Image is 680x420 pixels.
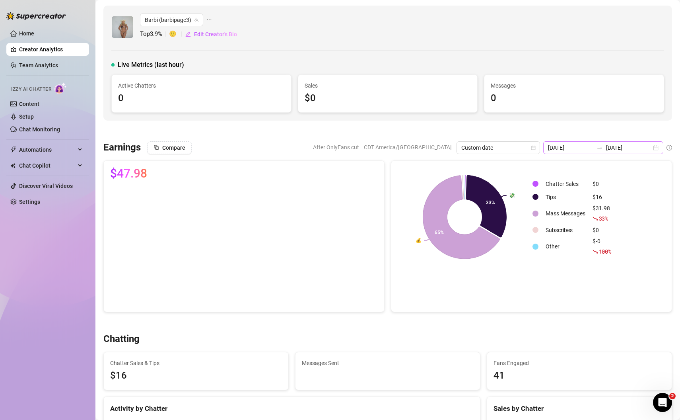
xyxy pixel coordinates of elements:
span: info-circle [666,145,672,150]
a: Settings [19,199,40,205]
div: 0 [118,91,285,106]
div: $0 [593,180,611,188]
a: Content [19,101,39,107]
span: edit [185,31,191,37]
div: $-0 [593,237,611,256]
span: Sales [305,81,471,90]
a: Home [19,30,34,37]
span: Messages [491,81,657,90]
span: team [194,18,199,22]
div: 41 [493,368,665,383]
span: fall [593,249,598,254]
span: 33 % [599,215,608,222]
span: Izzy AI Chatter [11,86,51,93]
button: Compare [147,141,192,154]
td: Mass Messages [542,204,589,223]
input: End date [606,143,651,152]
span: 🙂 [169,29,185,39]
div: $31.98 [593,204,611,223]
td: Subscribes [542,224,589,236]
img: Barbi [112,16,133,38]
td: Chatter Sales [542,178,589,190]
a: Discover Viral Videos [19,183,73,189]
span: Messages Sent [302,359,474,367]
iframe: Intercom live chat [653,393,672,412]
span: swap-right [596,145,603,151]
a: Creator Analytics [19,43,83,56]
text: 💸 [509,192,515,198]
span: fall [593,216,598,221]
a: Team Analytics [19,62,58,68]
img: AI Chatter [54,82,67,94]
td: Other [542,237,589,256]
span: Custom date [461,142,535,154]
span: Chat Copilot [19,159,76,172]
a: Chat Monitoring [19,126,60,133]
span: calendar [531,145,536,150]
span: After OnlyFans cut [313,141,359,153]
img: Chat Copilot [10,163,16,168]
span: Edit Creator's Bio [194,31,237,37]
span: Automations [19,143,76,156]
h3: Earnings [103,141,141,154]
div: 0 [491,91,657,106]
div: $16 [593,193,611,201]
span: block [153,145,159,150]
div: $0 [305,91,471,106]
span: Chatter Sales & Tips [110,359,282,367]
span: to [596,145,603,151]
span: Top 3.9 % [140,29,169,39]
span: Fans Engaged [493,359,665,367]
div: Sales by Chatter [493,403,665,414]
div: $0 [593,226,611,234]
span: $47.98 [110,167,147,180]
div: Activity by Chatter [110,403,474,414]
span: Live Metrics (last hour) [118,60,184,70]
img: logo-BBDzfeDw.svg [6,12,66,20]
span: Compare [162,145,185,151]
a: Setup [19,113,34,120]
span: CDT America/[GEOGRAPHIC_DATA] [364,141,452,153]
span: ellipsis [206,14,212,26]
span: $16 [110,368,282,383]
h3: Chatting [103,333,140,346]
span: Barbi (barbipage3) [145,14,198,26]
text: 💰 [416,237,422,243]
input: Start date [548,143,593,152]
span: Active Chatters [118,81,285,90]
button: Edit Creator's Bio [185,28,237,41]
span: thunderbolt [10,147,17,153]
span: 2 [669,393,676,399]
span: 100 % [599,248,611,255]
td: Tips [542,191,589,203]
